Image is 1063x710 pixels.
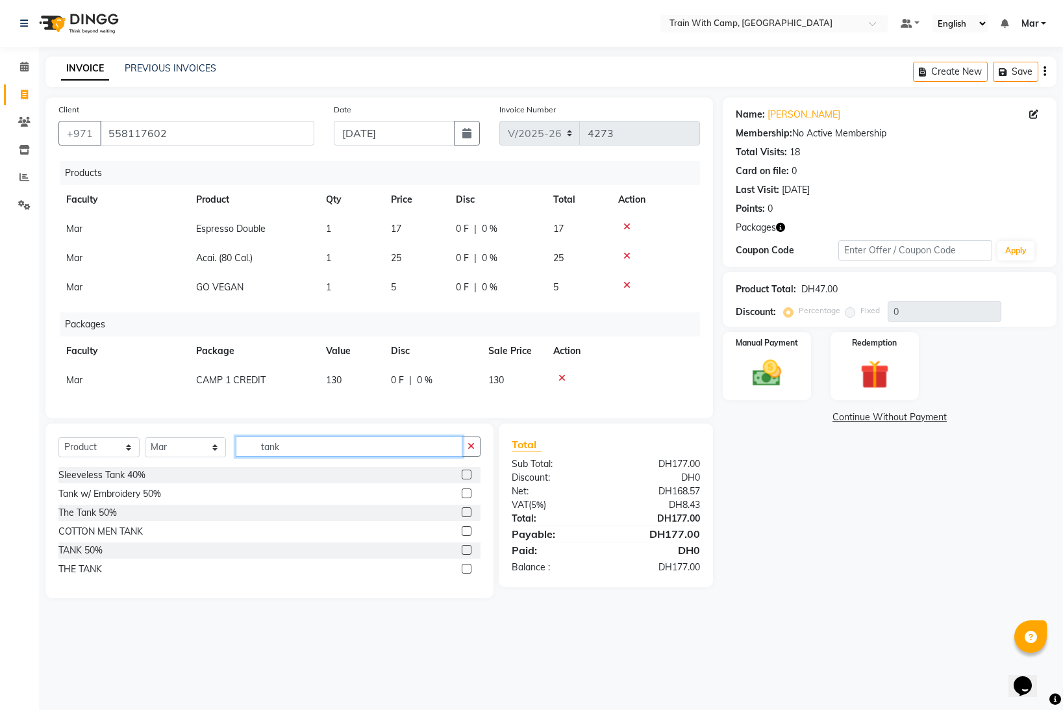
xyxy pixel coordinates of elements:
[482,251,497,265] span: 0 %
[334,104,351,116] label: Date
[60,161,710,185] div: Products
[417,374,432,387] span: 0 %
[66,223,82,235] span: Mar
[58,544,103,557] div: TANK 50%
[58,121,101,146] button: +971
[545,185,610,214] th: Total
[1008,658,1050,697] iframe: chat widget
[502,471,606,485] div: Discount:
[488,374,504,386] span: 130
[852,337,897,349] label: Redemption
[736,221,776,235] span: Packages
[66,374,82,386] span: Mar
[196,374,266,386] span: CAMP 1 CREDIT
[58,525,143,539] div: COTTON MEN TANK
[799,305,840,316] label: Percentage
[502,498,606,512] div: ( )
[66,281,82,293] span: Mar
[606,485,710,498] div: DH168.57
[768,108,840,121] a: [PERSON_NAME]
[606,498,710,512] div: DH8.43
[545,336,700,366] th: Action
[66,252,82,264] span: Mar
[860,305,880,316] label: Fixed
[512,499,529,511] span: VAT
[997,241,1034,260] button: Apply
[782,183,810,197] div: [DATE]
[838,240,992,260] input: Enter Offer / Coupon Code
[318,336,383,366] th: Value
[725,411,1054,424] a: Continue Without Payment
[768,202,773,216] div: 0
[456,251,469,265] span: 0 F
[326,281,331,293] span: 1
[474,222,477,236] span: |
[58,104,79,116] label: Client
[606,457,710,471] div: DH177.00
[482,222,497,236] span: 0 %
[456,222,469,236] span: 0 F
[236,437,462,457] input: Search or Scan
[409,374,412,387] span: |
[606,542,710,558] div: DH0
[606,561,710,574] div: DH177.00
[318,185,383,214] th: Qty
[448,185,545,214] th: Disc
[1021,17,1038,31] span: Mar
[502,485,606,498] div: Net:
[391,252,401,264] span: 25
[481,336,545,366] th: Sale Price
[125,62,216,74] a: PREVIOUS INVOICES
[61,57,109,81] a: INVOICE
[326,223,331,235] span: 1
[58,185,188,214] th: Faculty
[326,374,342,386] span: 130
[736,283,796,296] div: Product Total:
[553,223,564,235] span: 17
[531,500,544,510] span: 5%
[33,5,122,42] img: logo
[736,244,838,257] div: Coupon Code
[512,438,542,451] span: Total
[58,506,117,520] div: The Tank 50%
[58,336,188,366] th: Faculty
[502,542,606,558] div: Paid:
[736,127,1044,140] div: No Active Membership
[196,252,253,264] span: Acai. (80 Cal.)
[553,252,564,264] span: 25
[326,252,331,264] span: 1
[553,281,558,293] span: 5
[383,336,481,366] th: Disc
[736,202,765,216] div: Points:
[502,457,606,471] div: Sub Total:
[58,563,102,576] div: THE TANK
[474,251,477,265] span: |
[913,62,988,82] button: Create New
[736,108,765,121] div: Name:
[502,526,606,542] div: Payable:
[456,281,469,294] span: 0 F
[391,281,396,293] span: 5
[736,146,787,159] div: Total Visits:
[993,62,1038,82] button: Save
[851,357,898,392] img: _gift.svg
[188,185,318,214] th: Product
[391,374,404,387] span: 0 F
[196,223,266,235] span: Espresso Double
[474,281,477,294] span: |
[606,526,710,542] div: DH177.00
[502,561,606,574] div: Balance :
[606,512,710,526] div: DH177.00
[736,305,776,319] div: Discount:
[610,185,700,214] th: Action
[188,336,318,366] th: Package
[792,164,797,178] div: 0
[196,281,244,293] span: GO VEGAN
[606,471,710,485] div: DH0
[58,487,161,501] div: Tank w/ Embroidery 50%
[100,121,314,146] input: Search by Name/Mobile/Email/Code
[736,337,798,349] label: Manual Payment
[790,146,800,159] div: 18
[736,127,792,140] div: Membership:
[391,223,401,235] span: 17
